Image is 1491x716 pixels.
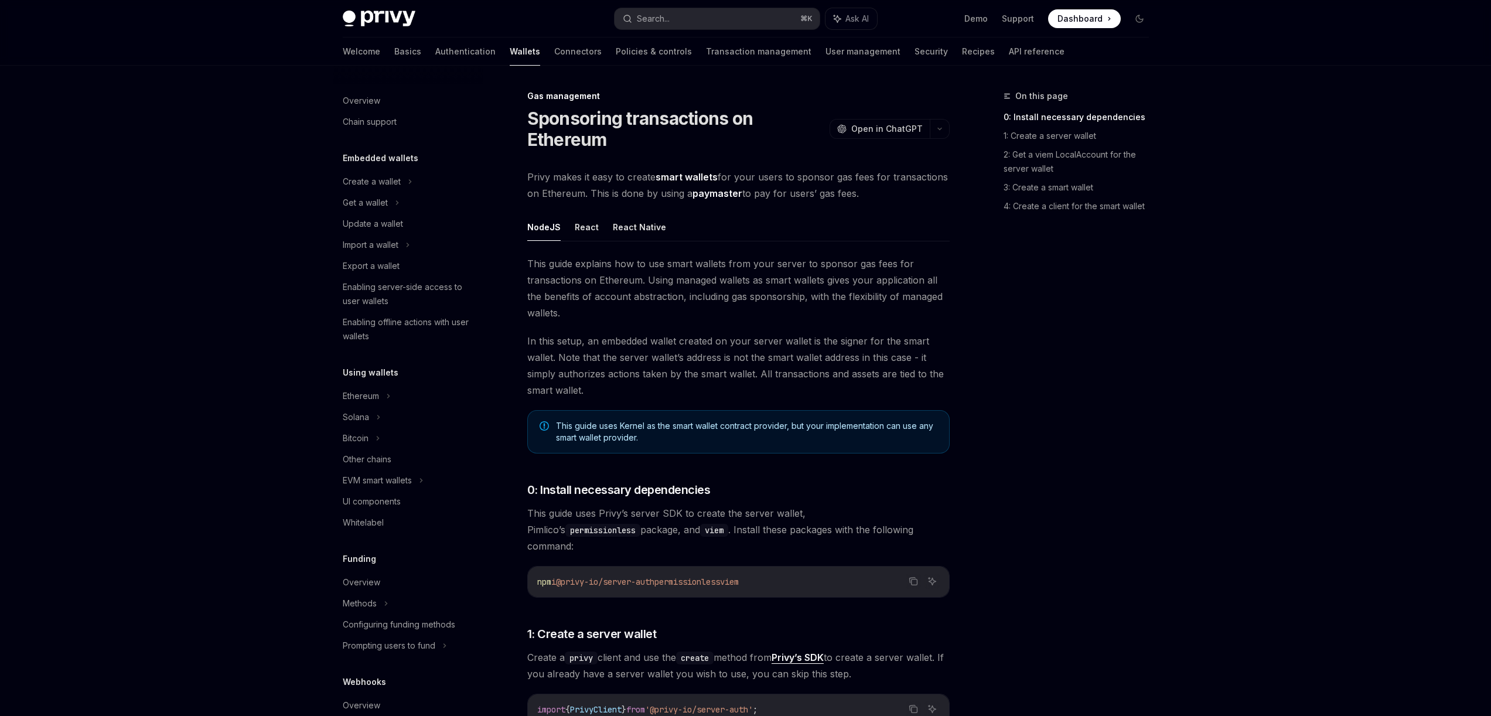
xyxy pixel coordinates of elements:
[1130,9,1149,28] button: Toggle dark mode
[343,452,391,466] div: Other chains
[333,213,483,234] a: Update a wallet
[720,577,739,587] span: viem
[656,171,718,183] strong: smart wallets
[343,217,403,231] div: Update a wallet
[343,37,380,66] a: Welcome
[565,524,640,537] code: permissionless
[626,704,645,715] span: from
[645,704,753,715] span: '@privy-io/server-auth'
[637,12,670,26] div: Search...
[527,626,657,642] span: 1: Create a server wallet
[527,255,950,321] span: This guide explains how to use smart wallets from your server to sponsor gas fees for transaction...
[343,94,380,108] div: Overview
[906,574,921,589] button: Copy the contents from the code block
[570,704,622,715] span: PrivyClient
[556,420,937,444] span: This guide uses Kernel as the smart wallet contract provider, but your implementation can use any...
[825,8,877,29] button: Ask AI
[753,704,758,715] span: ;
[692,187,742,200] a: paymaster
[343,473,412,487] div: EVM smart wallets
[343,115,397,129] div: Chain support
[343,366,398,380] h5: Using wallets
[343,552,376,566] h5: Funding
[435,37,496,66] a: Authentication
[343,410,369,424] div: Solana
[333,572,483,593] a: Overview
[556,577,654,587] span: @privy-io/server-auth
[1002,13,1034,25] a: Support
[333,277,483,312] a: Enabling server-side access to user wallets
[333,90,483,111] a: Overview
[343,11,415,27] img: dark logo
[343,315,476,343] div: Enabling offline actions with user wallets
[554,37,602,66] a: Connectors
[343,259,400,273] div: Export a wallet
[1009,37,1064,66] a: API reference
[706,37,811,66] a: Transaction management
[1057,13,1103,25] span: Dashboard
[527,505,950,554] span: This guide uses Privy’s server SDK to create the server wallet, Pimlico’s package, and . Install ...
[343,596,377,611] div: Methods
[962,37,995,66] a: Recipes
[343,675,386,689] h5: Webhooks
[565,704,570,715] span: {
[527,90,950,102] div: Gas management
[825,37,900,66] a: User management
[343,639,435,653] div: Prompting users to fund
[964,13,988,25] a: Demo
[924,574,940,589] button: Ask AI
[1048,9,1121,28] a: Dashboard
[394,37,421,66] a: Basics
[654,577,720,587] span: permissionless
[343,618,455,632] div: Configuring funding methods
[800,14,813,23] span: ⌘ K
[343,431,369,445] div: Bitcoin
[343,495,401,509] div: UI components
[613,213,666,241] button: React Native
[830,119,930,139] button: Open in ChatGPT
[537,704,565,715] span: import
[343,238,398,252] div: Import a wallet
[343,175,401,189] div: Create a wallet
[622,704,626,715] span: }
[343,698,380,712] div: Overview
[851,123,923,135] span: Open in ChatGPT
[527,213,561,241] button: NodeJS
[333,312,483,347] a: Enabling offline actions with user wallets
[343,151,418,165] h5: Embedded wallets
[333,111,483,132] a: Chain support
[333,695,483,716] a: Overview
[343,575,380,589] div: Overview
[915,37,948,66] a: Security
[1004,197,1158,216] a: 4: Create a client for the smart wallet
[676,652,714,664] code: create
[1004,178,1158,197] a: 3: Create a smart wallet
[565,652,598,664] code: privy
[333,512,483,533] a: Whitelabel
[527,333,950,398] span: In this setup, an embedded wallet created on your server wallet is the signer for the smart walle...
[343,516,384,530] div: Whitelabel
[616,37,692,66] a: Policies & controls
[527,169,950,202] span: Privy makes it easy to create for your users to sponsor gas fees for transactions on Ethereum. Th...
[527,649,950,682] span: Create a client and use the method from to create a server wallet. If you already have a server w...
[343,280,476,308] div: Enabling server-side access to user wallets
[1004,108,1158,127] a: 0: Install necessary dependencies
[551,577,556,587] span: i
[1015,89,1068,103] span: On this page
[540,421,549,431] svg: Note
[343,389,379,403] div: Ethereum
[575,213,599,241] button: React
[333,449,483,470] a: Other chains
[510,37,540,66] a: Wallets
[333,614,483,635] a: Configuring funding methods
[845,13,869,25] span: Ask AI
[1004,127,1158,145] a: 1: Create a server wallet
[700,524,728,537] code: viem
[537,577,551,587] span: npm
[527,482,711,498] span: 0: Install necessary dependencies
[527,108,825,150] h1: Sponsoring transactions on Ethereum
[1004,145,1158,178] a: 2: Get a viem LocalAccount for the server wallet
[333,255,483,277] a: Export a wallet
[333,491,483,512] a: UI components
[343,196,388,210] div: Get a wallet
